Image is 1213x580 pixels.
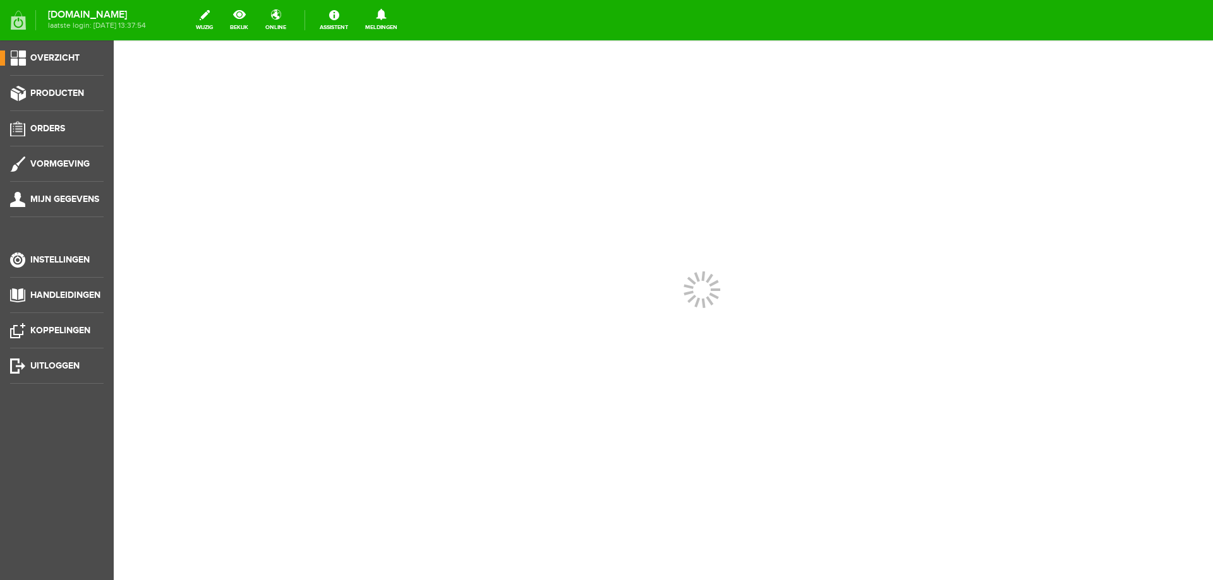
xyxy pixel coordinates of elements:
a: wijzig [188,6,220,34]
span: Vormgeving [30,158,90,169]
span: Instellingen [30,254,90,265]
span: Uitloggen [30,360,80,371]
span: Overzicht [30,52,80,63]
a: Assistent [312,6,356,34]
span: Koppelingen [30,325,90,336]
span: Producten [30,88,84,98]
span: Orders [30,123,65,134]
a: bekijk [222,6,256,34]
a: Meldingen [358,6,405,34]
span: Mijn gegevens [30,194,99,204]
span: laatste login: [DATE] 13:37:54 [48,22,146,29]
span: Handleidingen [30,290,100,300]
strong: [DOMAIN_NAME] [48,11,146,18]
a: online [258,6,294,34]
